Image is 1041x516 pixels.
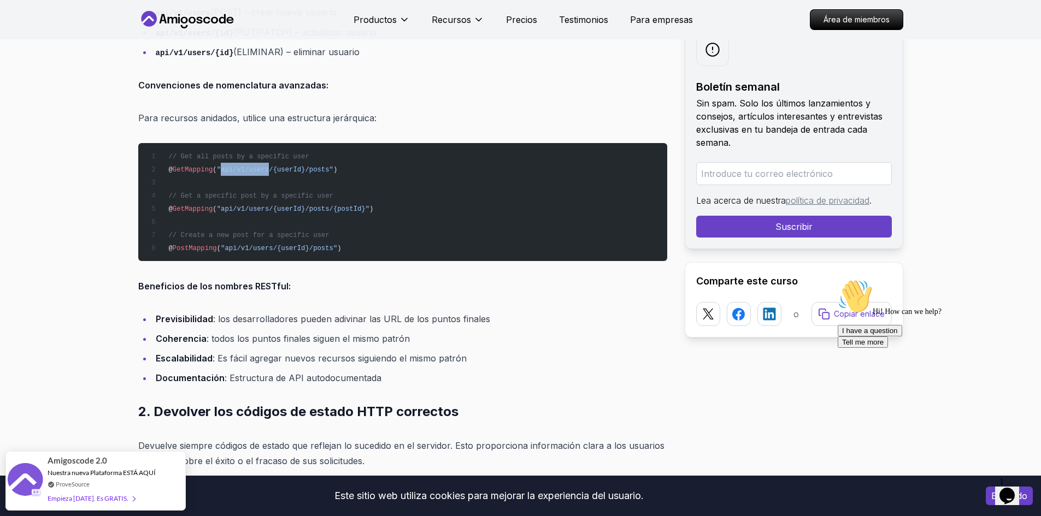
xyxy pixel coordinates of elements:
[995,472,1030,505] iframe: widget de chat
[48,468,156,477] font: Nuestra nueva Plataforma ESTÁ AQUÍ
[173,245,217,252] span: PostMapping
[225,372,381,383] font: : Estructura de API autodocumentada
[559,13,608,26] a: Testimonios
[833,275,1030,467] iframe: widget de chat
[4,4,39,39] img: :wave:
[4,4,201,73] div: 👋Hi! How can we help?I have a questionTell me more
[221,245,337,252] span: "api/v1/users/{userId}/posts"
[56,481,90,488] font: ProveSource
[354,13,410,35] button: Productos
[213,205,216,213] span: (
[168,192,333,200] span: // Get a specific post by a specific user
[630,14,693,25] font: Para empresas
[156,333,207,344] font: Coherencia
[337,245,341,252] span: )
[811,302,892,326] button: Copiar enlace
[207,333,410,344] font: : todos los puntos finales siguen el mismo patrón
[138,404,458,419] font: 2. Devolver los códigos de estado HTTP correctos
[173,205,213,213] span: GetMapping
[696,98,883,148] font: Sin spam. Solo los últimos lanzamientos y consejos, artículos interesantes y entrevistas exclusiv...
[138,281,291,292] font: Beneficios de los nombres RESTful:
[991,490,1027,501] font: Entiendo
[696,162,892,185] input: Introduce tu correo electrónico
[775,221,813,232] font: Suscribir
[156,313,213,324] font: Previsibilidad
[168,153,309,161] span: // Get all posts by a specific user
[217,245,221,252] span: (
[333,166,337,174] span: )
[824,15,890,24] font: Área de miembros
[217,205,369,213] span: "api/v1/users/{userId}/posts/{postId}"
[696,195,786,206] font: Lea acerca de nuestra
[696,80,780,93] font: Boletín semanal
[354,14,397,25] font: Productos
[48,494,128,502] font: Empieza [DATE]. Es GRATIS.
[213,313,490,324] font: : los desarrolladores pueden adivinar las URL de los puntos finales
[696,216,892,238] button: Suscribir
[630,13,693,26] a: Para empresas
[8,463,43,499] img: Imagen de notificación de prueba social de Provesource
[156,372,225,383] font: Documentación
[138,112,377,123] font: Para recursos anidados, utilice una estructura jerárquica:
[56,479,90,489] a: ProveSource
[213,353,467,364] font: : Es fácil agregar nuevos recursos siguiendo el mismo patrón
[696,275,798,287] font: Comparte este curso
[432,13,484,35] button: Recursos
[506,13,537,26] a: Precios
[986,487,1033,505] button: Aceptar cookies
[559,14,608,25] font: Testimonios
[793,309,799,319] font: o
[369,205,373,213] span: )
[156,49,234,57] code: api/v1/users/{id}
[156,353,213,364] font: Escalabilidad
[334,490,644,501] font: Este sitio web utiliza cookies para mejorar la experiencia del usuario.
[168,232,329,239] span: // Create a new post for a specific user
[786,195,869,206] a: política de privacidad
[168,166,172,174] span: @
[432,14,471,25] font: Recursos
[506,14,537,25] font: Precios
[173,166,213,174] span: GetMapping
[168,245,172,252] span: @
[213,166,216,174] span: (
[810,9,903,30] a: Área de miembros
[138,440,664,466] font: Devuelve siempre códigos de estado que reflejan lo sucedido en el servidor. Esto proporciona info...
[869,195,872,206] font: .
[217,166,333,174] span: "api/v1/users/{userId}/posts"
[138,80,328,91] font: Convenciones de nomenclatura avanzadas:
[4,50,69,62] button: I have a question
[168,205,172,213] span: @
[4,33,108,41] span: Hi! How can we help?
[4,62,55,73] button: Tell me more
[233,46,360,57] font: (ELIMINAR) – eliminar usuario
[48,455,107,465] font: Amigoscode 2.0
